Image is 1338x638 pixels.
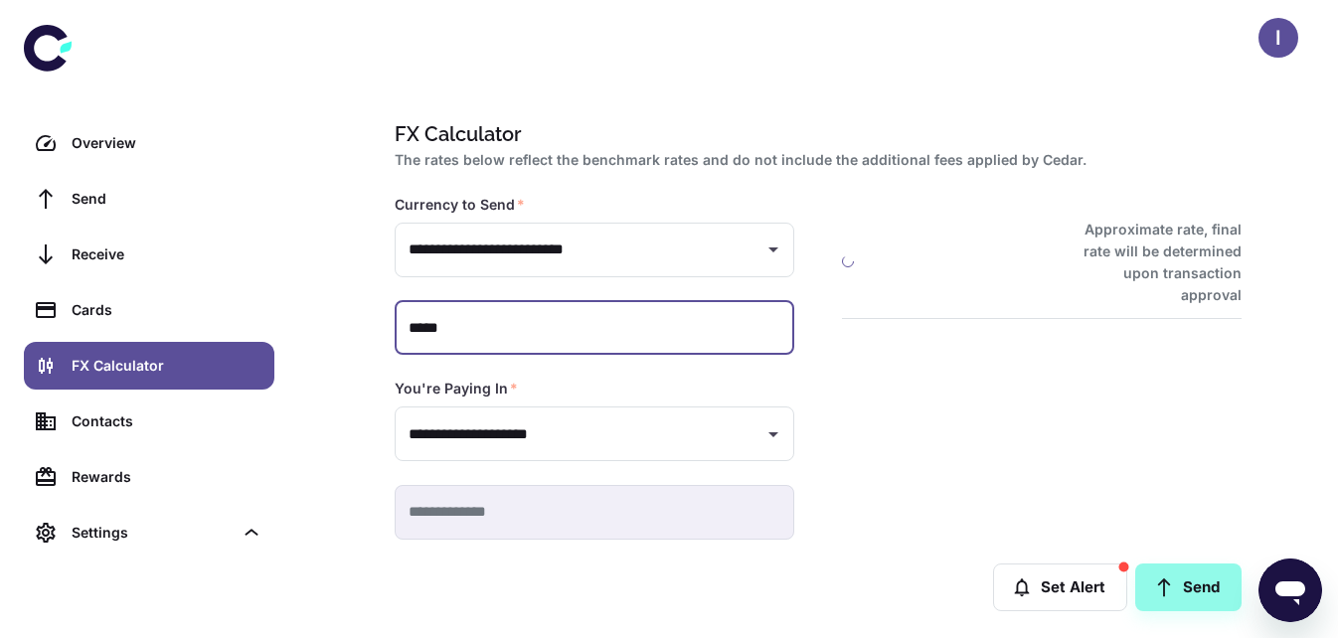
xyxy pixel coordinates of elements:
div: Receive [72,243,262,265]
div: Contacts [72,410,262,432]
button: I [1258,18,1298,58]
label: Currency to Send [395,195,525,215]
a: FX Calculator [24,342,274,390]
a: Send [24,175,274,223]
div: Send [72,188,262,210]
div: FX Calculator [72,355,262,377]
label: You're Paying In [395,379,518,399]
div: Rewards [72,466,262,488]
button: Set Alert [993,563,1127,611]
a: Overview [24,119,274,167]
a: Receive [24,231,274,278]
h1: FX Calculator [395,119,1234,149]
a: Cards [24,286,274,334]
a: Rewards [24,453,274,501]
div: Settings [24,509,274,557]
a: Send [1135,563,1242,611]
button: Open [759,420,787,448]
a: Contacts [24,398,274,445]
h6: Approximate rate, final rate will be determined upon transaction approval [1062,219,1242,306]
div: Overview [72,132,262,154]
div: Settings [72,522,233,544]
button: Open [759,236,787,263]
div: Cards [72,299,262,321]
iframe: Button to launch messaging window [1258,558,1322,622]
